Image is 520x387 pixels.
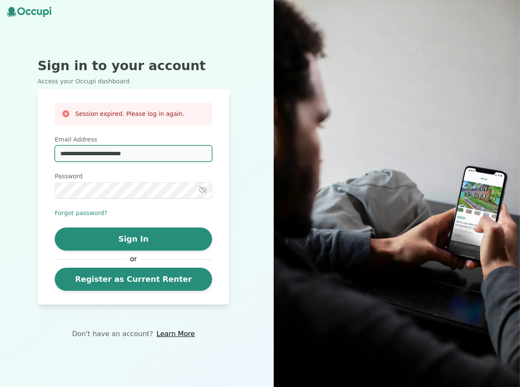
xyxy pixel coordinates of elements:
label: Password [55,172,212,180]
a: Register as Current Renter [55,268,212,291]
button: Forgot password? [55,209,107,217]
label: Email Address [55,135,212,144]
span: or [126,254,141,264]
h2: Sign in to your account [38,58,229,74]
button: Sign In [55,227,212,251]
h3: Session expired. Please log in again. [75,109,184,118]
p: Don't have an account? [72,329,153,339]
p: Access your Occupi dashboard [38,77,229,86]
a: Learn More [157,329,195,339]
